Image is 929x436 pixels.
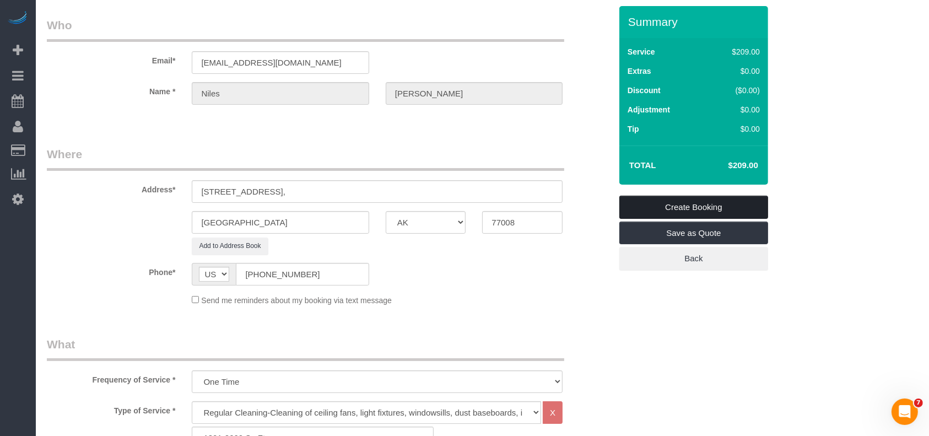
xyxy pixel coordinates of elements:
label: Tip [628,123,639,134]
a: Create Booking [619,196,768,219]
input: Zip Code* [482,211,563,234]
input: Phone* [236,263,369,286]
label: Address* [39,180,183,195]
div: $209.00 [709,46,760,57]
label: Extras [628,66,651,77]
input: City* [192,211,369,234]
strong: Total [629,160,656,170]
label: Name * [39,82,183,97]
a: Back [619,247,768,270]
input: Last Name* [386,82,563,105]
h4: $209.00 [695,161,758,170]
iframe: Intercom live chat [892,399,918,425]
div: ($0.00) [709,85,760,96]
label: Discount [628,85,661,96]
legend: Who [47,17,564,42]
label: Service [628,46,655,57]
label: Frequency of Service * [39,370,183,385]
input: First Name* [192,82,369,105]
img: Automaid Logo [7,11,29,26]
label: Type of Service * [39,401,183,416]
div: $0.00 [709,123,760,134]
label: Adjustment [628,104,670,115]
h3: Summary [628,15,763,28]
legend: Where [47,146,564,171]
legend: What [47,336,564,361]
a: Save as Quote [619,222,768,245]
button: Add to Address Book [192,238,268,255]
span: 7 [914,399,923,407]
span: Send me reminders about my booking via text message [201,296,392,305]
input: Email* [192,51,369,74]
label: Email* [39,51,183,66]
div: $0.00 [709,104,760,115]
div: $0.00 [709,66,760,77]
label: Phone* [39,263,183,278]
